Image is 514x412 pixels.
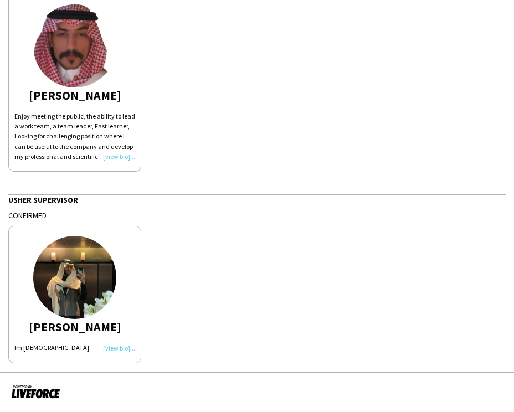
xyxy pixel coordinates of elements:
[11,384,60,399] img: Powered by Liveforce
[14,322,135,332] div: [PERSON_NAME]
[33,4,116,87] img: thumb-65e0be619a9c3.png
[33,236,116,319] img: thumb-cfdc8a37-cc71-42c3-8570-31609cf6fb02.jpg
[14,90,135,100] div: [PERSON_NAME]
[14,343,135,353] div: Im [DEMOGRAPHIC_DATA]
[8,210,506,220] div: Confirmed
[14,111,135,162] div: ‏Enjoy meeting the public, the ability to lead a work team, a team leader, Fast learner, Looking ...
[8,194,506,205] div: Usher Supervisor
